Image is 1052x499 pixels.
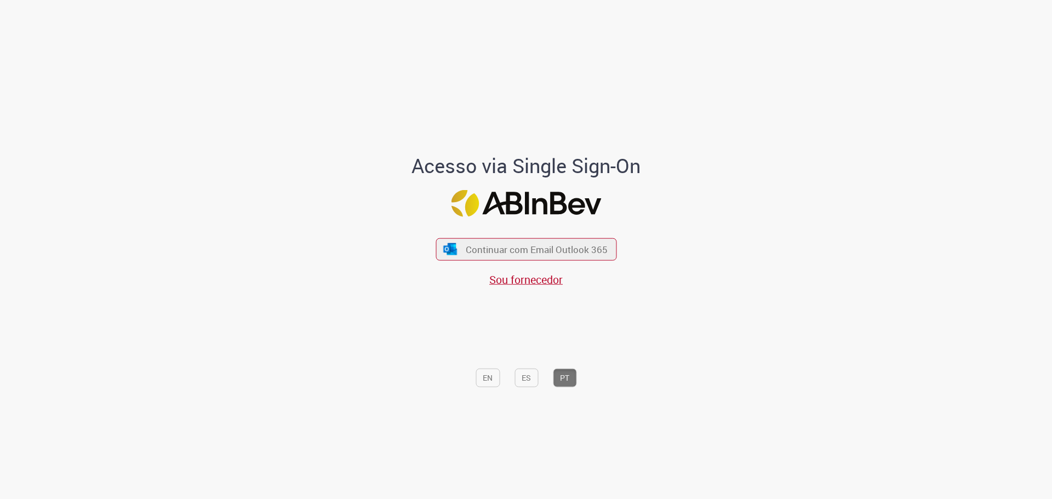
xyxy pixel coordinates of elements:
button: ícone Azure/Microsoft 360 Continuar com Email Outlook 365 [436,238,616,260]
span: Continuar com Email Outlook 365 [466,243,608,256]
button: PT [553,368,576,387]
img: ícone Azure/Microsoft 360 [443,243,458,255]
img: Logo ABInBev [451,190,601,216]
button: ES [514,368,538,387]
a: Sou fornecedor [489,272,563,287]
h1: Acesso via Single Sign-On [374,155,678,177]
button: EN [476,368,500,387]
